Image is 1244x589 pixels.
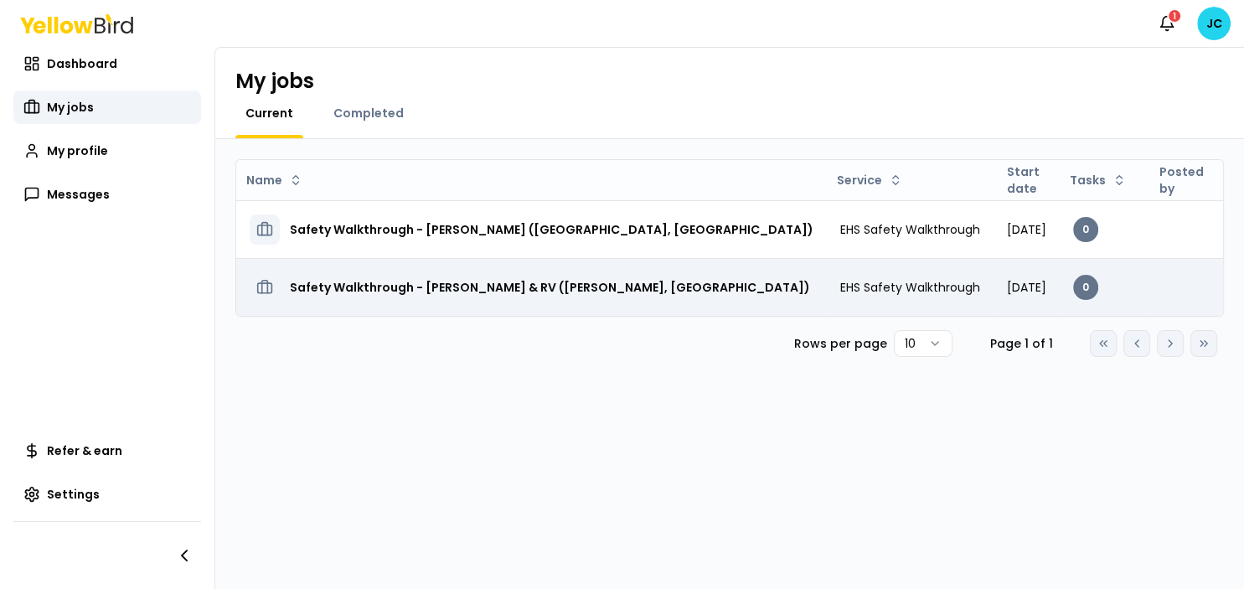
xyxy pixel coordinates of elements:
span: My jobs [47,99,94,116]
p: Rows per page [794,335,887,352]
span: Name [246,172,282,189]
div: 0 [1073,217,1098,242]
a: Refer & earn [13,434,201,468]
div: Page 1 of 1 [979,335,1063,352]
button: Name [240,167,309,194]
a: My profile [13,134,201,168]
span: Tasks [1070,172,1106,189]
button: Service [830,167,909,194]
button: Tasks [1063,167,1133,194]
a: Dashboard [13,47,201,80]
th: Start date [994,160,1060,200]
span: Refer & earn [47,442,122,459]
div: 0 [1073,275,1098,300]
h1: My jobs [235,68,314,95]
th: Posted by [1146,160,1217,200]
span: Current [245,105,293,121]
span: EHS Safety Walkthrough [840,221,980,238]
a: Messages [13,178,201,211]
span: Messages [47,186,110,203]
span: JC [1197,7,1231,40]
a: My jobs [13,90,201,124]
div: 1 [1167,8,1182,23]
span: Completed [333,105,404,121]
span: Service [837,172,882,189]
a: Completed [323,105,414,121]
span: [DATE] [1007,221,1046,238]
span: [DATE] [1007,279,1046,296]
span: Dashboard [47,55,117,72]
button: 1 [1150,7,1184,40]
h3: Safety Walkthrough - [PERSON_NAME] & RV ([PERSON_NAME], [GEOGRAPHIC_DATA]) [290,272,810,302]
span: Settings [47,486,100,503]
a: Settings [13,478,201,511]
span: EHS Safety Walkthrough [840,279,980,296]
h3: Safety Walkthrough - [PERSON_NAME] ([GEOGRAPHIC_DATA], [GEOGRAPHIC_DATA]) [290,214,813,245]
span: My profile [47,142,108,159]
a: Current [235,105,303,121]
